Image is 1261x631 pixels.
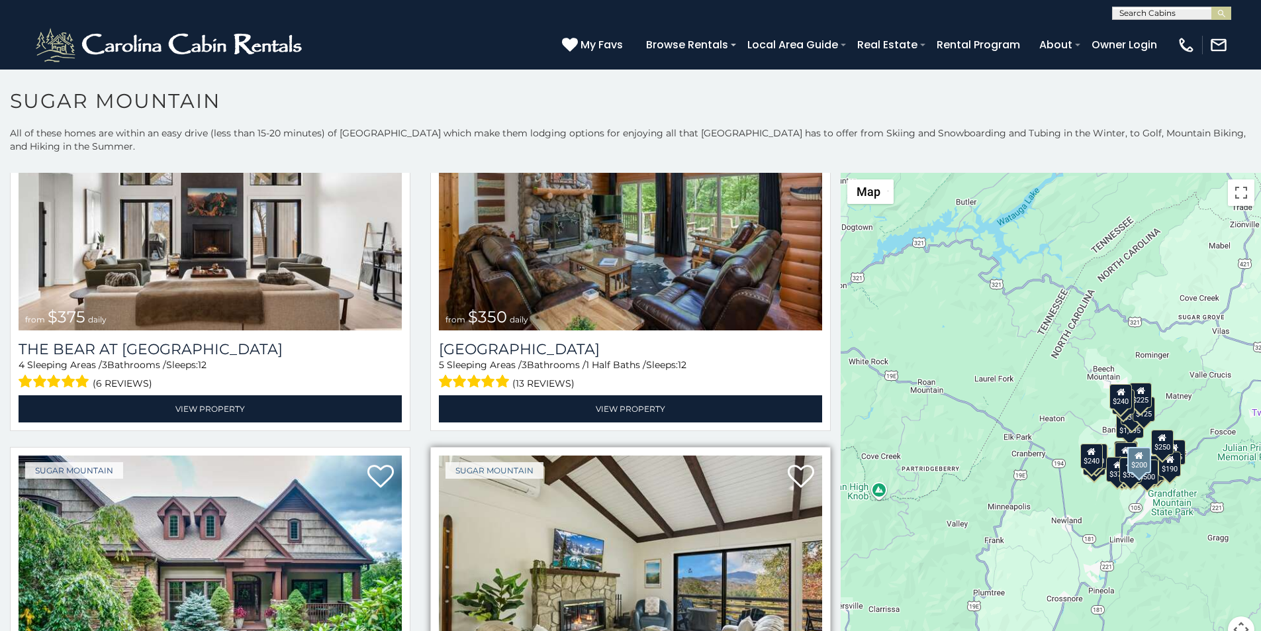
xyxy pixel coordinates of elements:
[439,358,822,392] div: Sleeping Areas / Bathrooms / Sleeps:
[639,33,735,56] a: Browse Rentals
[1080,444,1103,469] div: $240
[439,73,822,330] img: Grouse Moor Lodge
[788,463,814,491] a: Add to favorites
[198,359,207,371] span: 12
[19,340,402,358] a: The Bear At [GEOGRAPHIC_DATA]
[439,340,822,358] h3: Grouse Moor Lodge
[19,73,402,330] a: The Bear At Sugar Mountain from $375 daily
[19,359,24,371] span: 4
[1159,452,1182,477] div: $190
[1143,456,1165,481] div: $195
[1085,33,1164,56] a: Owner Login
[19,73,402,330] img: The Bear At Sugar Mountain
[1163,440,1186,465] div: $155
[1127,447,1151,473] div: $200
[439,340,822,358] a: [GEOGRAPHIC_DATA]
[1177,36,1195,54] img: phone-regular-white.png
[439,395,822,422] a: View Property
[445,315,465,324] span: from
[510,315,528,324] span: daily
[25,462,123,479] a: Sugar Mountain
[33,25,308,65] img: White-1-2.png
[367,463,394,491] a: Add to favorites
[741,33,845,56] a: Local Area Guide
[562,36,626,54] a: My Favs
[1115,442,1137,467] div: $300
[48,307,85,326] span: $375
[930,33,1027,56] a: Rental Program
[522,359,527,371] span: 3
[1110,384,1133,409] div: $240
[468,307,507,326] span: $350
[1116,413,1144,438] div: $1,095
[678,359,686,371] span: 12
[1130,383,1152,408] div: $225
[439,359,444,371] span: 5
[25,315,45,324] span: from
[1033,33,1079,56] a: About
[1133,397,1155,422] div: $125
[1228,179,1254,206] button: Toggle fullscreen view
[19,340,402,358] h3: The Bear At Sugar Mountain
[851,33,924,56] a: Real Estate
[439,73,822,330] a: Grouse Moor Lodge from $350 daily
[857,185,880,199] span: Map
[586,359,646,371] span: 1 Half Baths /
[1107,457,1129,482] div: $375
[102,359,107,371] span: 3
[93,375,152,392] span: (6 reviews)
[1119,458,1142,483] div: $350
[1209,36,1228,54] img: mail-regular-white.png
[581,36,623,53] span: My Favs
[1114,441,1137,466] div: $190
[19,358,402,392] div: Sleeping Areas / Bathrooms / Sleeps:
[445,462,543,479] a: Sugar Mountain
[1151,430,1174,455] div: $250
[19,395,402,422] a: View Property
[847,179,894,204] button: Change map style
[512,375,575,392] span: (13 reviews)
[88,315,107,324] span: daily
